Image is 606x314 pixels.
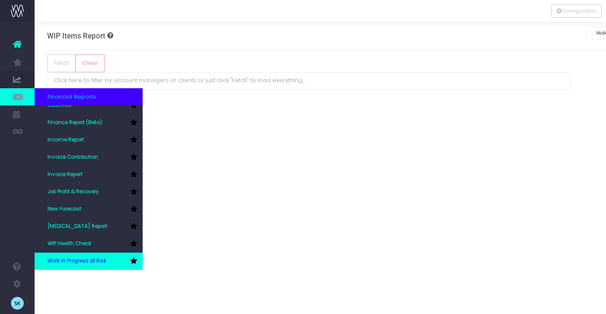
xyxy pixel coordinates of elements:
[48,240,91,248] span: WIP Health Check
[11,297,24,310] img: images/default_profile_image.png
[48,102,72,109] span: Cashflow
[35,218,143,235] a: [MEDICAL_DATA] Report
[551,4,602,18] div: Vertical button group
[35,235,143,253] a: WIP Health Check
[48,93,96,101] span: Financial Reports
[48,119,102,127] span: Finance Report (Beta)
[48,205,81,213] span: New Forecast
[48,188,99,196] span: Job Profit & Recovery
[551,4,602,18] button: Configuration
[35,166,143,183] a: Invoice Report
[35,114,143,131] a: Finance Report (Beta)
[48,136,84,144] span: Income Report
[48,171,83,179] span: Invoice Report
[35,149,143,166] a: Invoice Contribution
[75,54,105,72] button: Clear
[35,183,143,201] a: Job Profit & Recovery
[35,253,143,270] a: Work In Progress at Risk
[47,32,113,40] h3: WIP Items Report
[54,77,564,84] input: Click here to filter by account managers or clients or just click "Fetch" to load everything...
[35,97,143,114] a: Cashflow
[48,154,98,161] span: Invoice Contribution
[48,223,107,231] span: [MEDICAL_DATA] Report
[35,201,143,218] a: New Forecast
[35,131,143,149] a: Income Report
[47,54,76,72] button: Fetch
[48,257,106,265] span: Work In Progress at Risk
